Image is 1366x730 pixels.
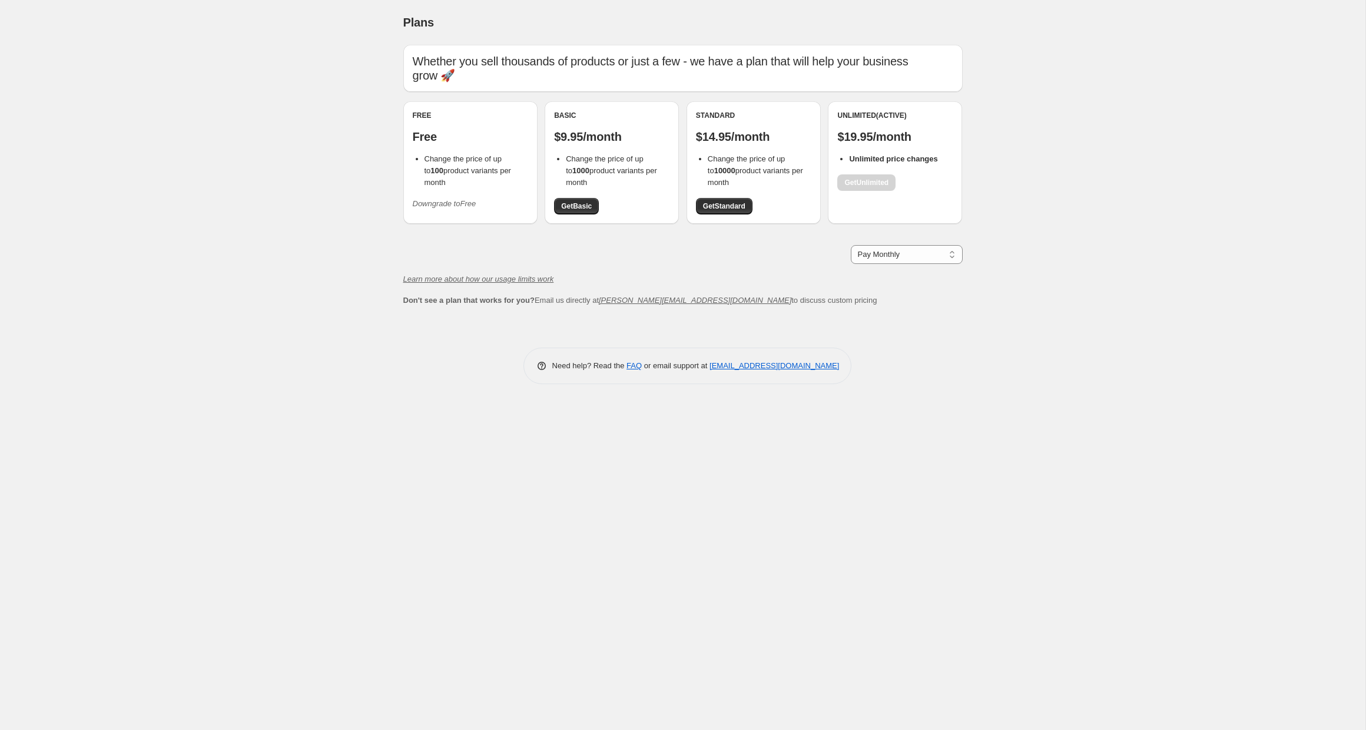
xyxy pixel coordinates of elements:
[626,361,642,370] a: FAQ
[642,361,709,370] span: or email support at
[403,296,535,305] b: Don't see a plan that works for you?
[566,154,657,187] span: Change the price of up to product variants per month
[403,296,877,305] span: Email us directly at to discuss custom pricing
[696,111,811,120] div: Standard
[703,202,745,211] span: Get Standard
[554,130,669,144] p: $9.95/month
[561,202,592,211] span: Get Basic
[554,111,669,120] div: Basic
[572,166,589,175] b: 1000
[849,154,937,163] b: Unlimited price changes
[837,111,953,120] div: Unlimited (Active)
[413,199,476,208] i: Downgrade to Free
[709,361,839,370] a: [EMAIL_ADDRESS][DOMAIN_NAME]
[554,198,599,214] a: GetBasic
[708,154,803,187] span: Change the price of up to product variants per month
[403,16,434,29] span: Plans
[430,166,443,175] b: 100
[425,154,511,187] span: Change the price of up to product variants per month
[837,130,953,144] p: $19.95/month
[696,198,752,214] a: GetStandard
[599,296,791,305] a: [PERSON_NAME][EMAIL_ADDRESS][DOMAIN_NAME]
[696,130,811,144] p: $14.95/month
[552,361,627,370] span: Need help? Read the
[413,54,953,82] p: Whether you sell thousands of products or just a few - we have a plan that will help your busines...
[714,166,735,175] b: 10000
[413,111,528,120] div: Free
[406,194,483,213] button: Downgrade toFree
[413,130,528,144] p: Free
[403,275,554,283] a: Learn more about how our usage limits work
